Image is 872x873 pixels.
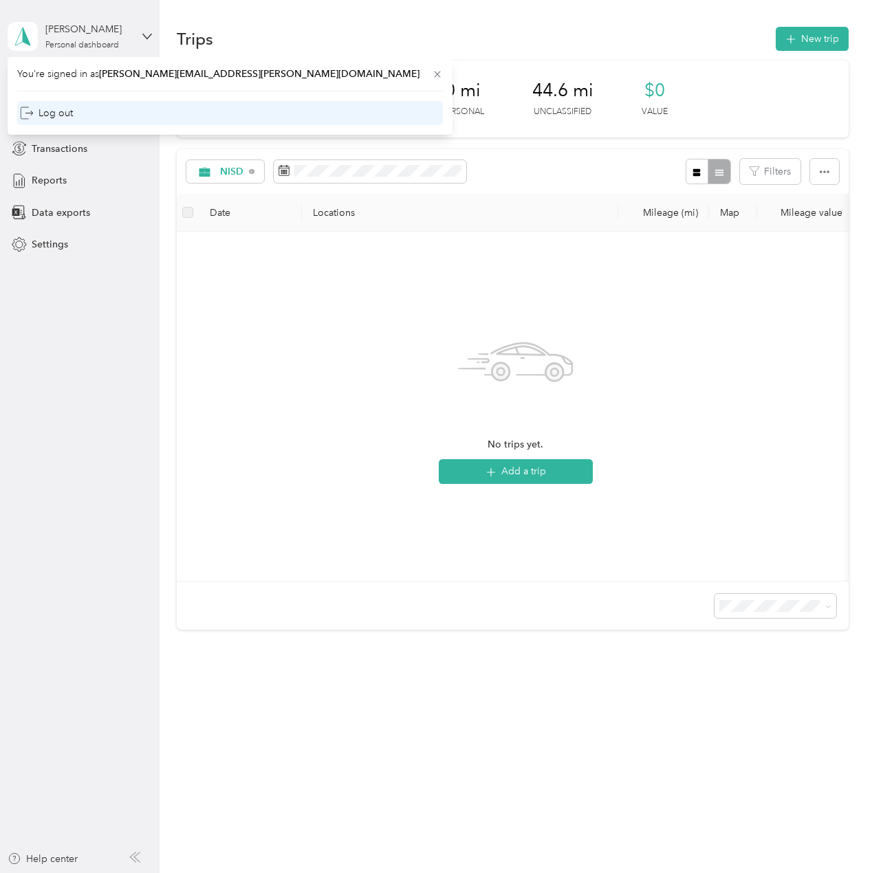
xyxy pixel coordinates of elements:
button: Filters [740,159,800,184]
th: Locations [302,194,618,232]
th: Map [709,194,757,232]
span: Transactions [32,142,87,156]
span: NISD [220,167,244,177]
span: No trips yet. [488,437,543,452]
span: Data exports [32,206,90,220]
h1: Trips [177,32,213,46]
th: Mileage value [757,194,853,232]
p: Value [642,106,668,118]
span: $0 [644,80,665,102]
div: Log out [20,106,73,120]
button: Add a trip [439,459,593,484]
p: Unclassified [534,106,591,118]
span: Settings [32,237,68,252]
span: [PERSON_NAME][EMAIL_ADDRESS][PERSON_NAME][DOMAIN_NAME] [99,68,419,80]
span: 0 mi [445,80,481,102]
th: Date [199,194,302,232]
span: 44.6 mi [532,80,593,102]
iframe: Everlance-gr Chat Button Frame [795,796,872,873]
div: Personal dashboard [45,41,119,49]
span: Reports [32,173,67,188]
span: You’re signed in as [17,67,443,81]
th: Mileage (mi) [618,194,709,232]
button: Help center [8,852,78,866]
p: Personal [442,106,484,118]
button: New trip [776,27,849,51]
div: [PERSON_NAME] [45,22,131,36]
